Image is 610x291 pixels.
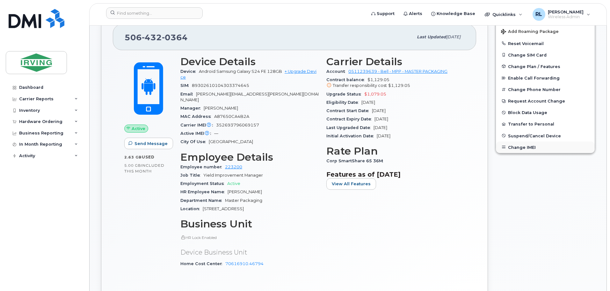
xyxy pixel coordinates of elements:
[180,123,216,127] span: Carrier IMEI
[326,125,374,130] span: Last Upgraded Date
[326,108,372,113] span: Contract Start Date
[162,33,188,42] span: 0364
[124,138,173,149] button: Send Message
[361,100,375,105] span: [DATE]
[372,108,386,113] span: [DATE]
[180,248,319,257] p: Device Business Unit
[326,77,367,82] span: Contract balance
[124,155,142,159] span: 2.63 GB
[377,134,390,138] span: [DATE]
[204,106,238,111] span: [PERSON_NAME]
[180,151,319,163] h3: Employee Details
[496,49,595,61] button: Change SIM Card
[326,178,376,190] button: View All Features
[180,181,227,186] span: Employment Status
[496,61,595,72] button: Change Plan / Features
[225,165,242,169] a: 223200
[180,106,204,111] span: Manager
[508,64,560,69] span: Change Plan / Features
[333,83,387,88] span: Transfer responsibility cost
[508,76,560,80] span: Enable Call Forwarding
[417,34,446,39] span: Last updated
[326,56,465,67] h3: Carrier Details
[437,11,475,17] span: Knowledge Base
[508,133,561,138] span: Suspend/Cancel Device
[124,163,164,173] span: included this month
[214,114,249,119] span: A87650CA4B2A
[225,261,264,266] a: 70616910.46794
[501,29,559,35] span: Add Roaming Package
[548,9,584,14] span: [PERSON_NAME]
[496,25,595,38] button: Add Roaming Package
[496,72,595,84] button: Enable Call Forwarding
[180,173,203,178] span: Job Title
[216,123,259,127] span: 352693796069157
[214,131,218,136] span: —
[326,92,364,96] span: Upgrade Status
[227,181,240,186] span: Active
[180,261,225,266] span: Home Cost Center
[399,7,427,20] a: Alerts
[535,11,542,18] span: RL
[496,38,595,49] button: Reset Voicemail
[374,125,387,130] span: [DATE]
[374,117,388,121] span: [DATE]
[203,206,244,211] span: [STREET_ADDRESS]
[134,141,168,147] span: Send Message
[124,163,141,168] span: 5.00 GB
[409,11,422,17] span: Alerts
[209,139,253,144] span: [GEOGRAPHIC_DATA]
[427,7,480,20] a: Knowledge Base
[332,181,371,187] span: View All Features
[528,8,595,21] div: Renelle LeBlanc
[492,12,516,17] span: Quicklinks
[180,92,196,96] span: Email
[199,69,282,74] span: Android Samsung Galaxy S24 FE 128GB
[180,69,199,74] span: Device
[180,218,319,230] h3: Business Unit
[326,69,348,74] span: Account
[180,165,225,169] span: Employee number
[446,34,461,39] span: [DATE]
[180,131,214,136] span: Active IMEI
[142,33,162,42] span: 432
[180,189,228,194] span: HR Employee Name
[367,7,399,20] a: Support
[548,14,584,19] span: Wireless Admin
[326,158,386,163] span: Corp SmartShare 65 36M
[132,126,145,132] span: Active
[496,95,595,107] button: Request Account Change
[180,56,319,67] h3: Device Details
[496,107,595,118] button: Block Data Usage
[377,11,395,17] span: Support
[496,142,595,153] button: Change IMEI
[180,235,319,240] p: HR Lock Enabled
[180,139,209,144] span: City Of Use
[496,84,595,95] button: Change Phone Number
[180,92,319,102] span: [PERSON_NAME][EMAIL_ADDRESS][PERSON_NAME][DOMAIN_NAME]
[326,145,465,157] h3: Rate Plan
[180,206,203,211] span: Location
[180,198,225,203] span: Department Name
[326,100,361,105] span: Eligibility Date
[203,173,263,178] span: Yield Improvement Manager
[125,33,188,42] span: 506
[180,83,192,88] span: SIM
[142,155,155,159] span: used
[480,8,527,21] div: Quicklinks
[364,92,386,96] span: $1,079.05
[326,171,465,178] h3: Features as of [DATE]
[496,118,595,130] button: Transfer to Personal
[326,77,465,89] span: $1,129.05
[106,7,203,19] input: Find something...
[228,189,262,194] span: [PERSON_NAME]
[348,69,447,74] a: 0511239639 - Bell - MPP - MASTER PACKAGING
[496,130,595,142] button: Suspend/Cancel Device
[326,134,377,138] span: Initial Activation Date
[388,83,410,88] span: $1,129.05
[192,83,249,88] span: 89302610104303374645
[180,114,214,119] span: MAC Address
[225,198,262,203] span: Master Packaging
[326,117,374,121] span: Contract Expiry Date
